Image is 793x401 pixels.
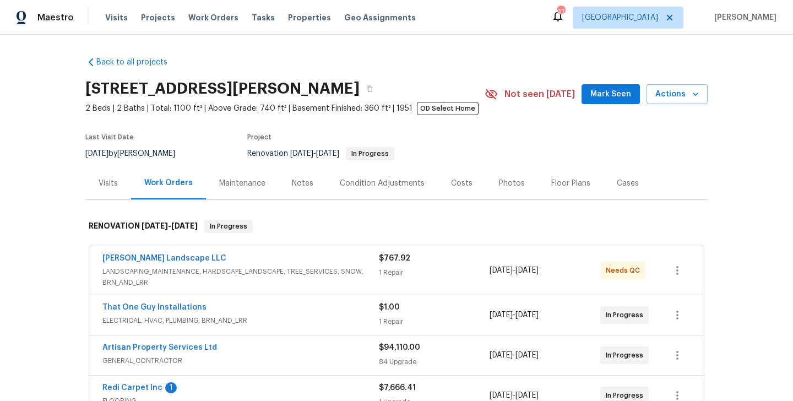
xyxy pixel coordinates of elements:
[379,316,490,327] div: 1 Repair
[171,222,198,230] span: [DATE]
[379,304,400,311] span: $1.00
[247,134,271,140] span: Project
[515,311,539,319] span: [DATE]
[316,150,339,158] span: [DATE]
[490,390,539,401] span: -
[379,356,490,367] div: 84 Upgrade
[379,254,410,262] span: $767.92
[142,222,198,230] span: -
[144,177,193,188] div: Work Orders
[451,178,472,189] div: Costs
[499,178,525,189] div: Photos
[379,344,420,351] span: $94,110.00
[219,178,265,189] div: Maintenance
[85,57,191,68] a: Back to all projects
[379,384,416,392] span: $7,666.41
[105,12,128,23] span: Visits
[490,265,539,276] span: -
[590,88,631,101] span: Mark Seen
[606,265,644,276] span: Needs QC
[551,178,590,189] div: Floor Plans
[515,267,539,274] span: [DATE]
[490,267,513,274] span: [DATE]
[102,254,226,262] a: [PERSON_NAME] Landscape LLC
[490,311,513,319] span: [DATE]
[102,266,379,288] span: LANDSCAPING_MAINTENANCE, HARDSCAPE_LANDSCAPE, TREE_SERVICES, SNOW, BRN_AND_LRR
[290,150,313,158] span: [DATE]
[102,344,217,351] a: Artisan Property Services Ltd
[99,178,118,189] div: Visits
[490,351,513,359] span: [DATE]
[515,392,539,399] span: [DATE]
[515,351,539,359] span: [DATE]
[102,304,207,311] a: That One Guy Installations
[102,315,379,326] span: ELECTRICAL, HVAC, PLUMBING, BRN_AND_LRR
[85,147,188,160] div: by [PERSON_NAME]
[490,310,539,321] span: -
[85,103,485,114] span: 2 Beds | 2 Baths | Total: 1100 ft² | Above Grade: 740 ft² | Basement Finished: 360 ft² | 1951
[188,12,238,23] span: Work Orders
[606,310,648,321] span: In Progress
[655,88,699,101] span: Actions
[606,350,648,361] span: In Progress
[582,84,640,105] button: Mark Seen
[85,134,134,140] span: Last Visit Date
[292,178,313,189] div: Notes
[288,12,331,23] span: Properties
[582,12,658,23] span: [GEOGRAPHIC_DATA]
[557,7,564,18] div: 97
[142,222,168,230] span: [DATE]
[290,150,339,158] span: -
[340,178,425,189] div: Condition Adjustments
[85,150,108,158] span: [DATE]
[102,384,162,392] a: Redi Carpet Inc
[89,220,198,233] h6: RENOVATION
[617,178,639,189] div: Cases
[504,89,575,100] span: Not seen [DATE]
[360,79,379,99] button: Copy Address
[490,350,539,361] span: -
[252,14,275,21] span: Tasks
[379,267,490,278] div: 1 Repair
[344,12,416,23] span: Geo Assignments
[85,209,708,244] div: RENOVATION [DATE]-[DATE]In Progress
[347,150,393,157] span: In Progress
[165,382,177,393] div: 1
[37,12,74,23] span: Maestro
[647,84,708,105] button: Actions
[102,355,379,366] span: GENERAL_CONTRACTOR
[141,12,175,23] span: Projects
[606,390,648,401] span: In Progress
[710,12,776,23] span: [PERSON_NAME]
[205,221,252,232] span: In Progress
[247,150,394,158] span: Renovation
[85,83,360,94] h2: [STREET_ADDRESS][PERSON_NAME]
[490,392,513,399] span: [DATE]
[417,102,479,115] span: OD Select Home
